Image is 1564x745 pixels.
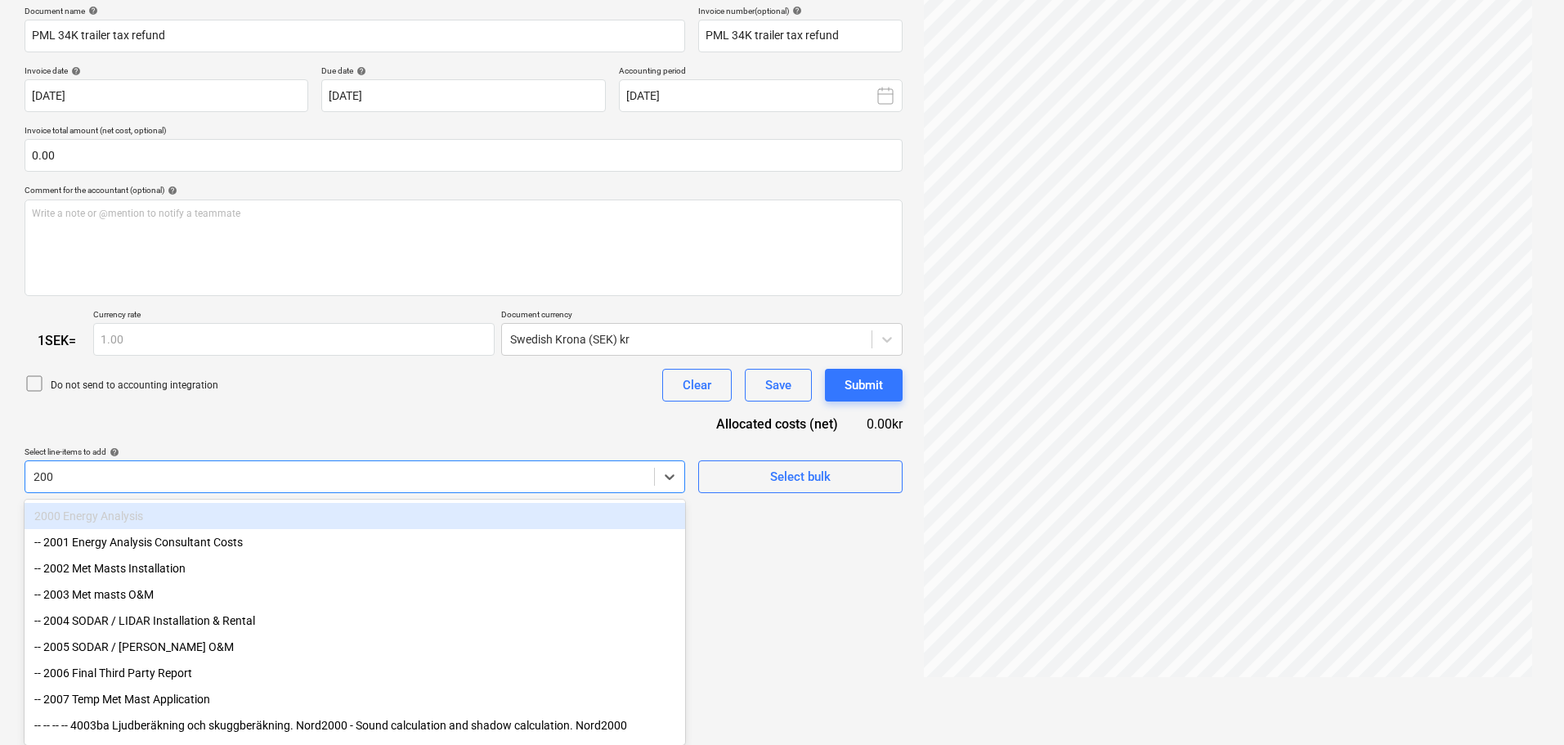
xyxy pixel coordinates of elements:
input: Invoice number [698,20,903,52]
button: Select bulk [698,460,903,493]
span: help [353,66,366,76]
p: Accounting period [619,65,903,79]
p: Do not send to accounting integration [51,379,218,393]
span: help [164,186,177,195]
button: Save [745,369,812,402]
button: [DATE] [619,79,903,112]
div: Allocated costs (net) [690,415,864,433]
span: help [68,66,81,76]
div: -- 2003 Met masts O&M [25,581,685,608]
div: -- 2005 SODAR / LIDAR O&M [25,634,685,660]
div: Document name [25,6,685,16]
div: -- 2004 SODAR / LIDAR Installation & Rental [25,608,685,634]
div: -- 2005 SODAR / [PERSON_NAME] O&M [25,634,685,660]
div: Select bulk [770,466,831,487]
div: 0.00kr [864,415,903,433]
div: Invoice number (optional) [698,6,903,16]
span: help [789,6,802,16]
div: -- 2007 Temp Met Mast Application [25,686,685,712]
div: Invoice date [25,65,308,76]
div: -- 2006 Final Third Party Report [25,660,685,686]
div: Submit [845,375,883,396]
div: 1 SEK = [25,333,93,348]
span: help [85,6,98,16]
iframe: Chat Widget [1482,666,1564,745]
input: Due date not specified [321,79,605,112]
p: Invoice total amount (net cost, optional) [25,125,903,139]
p: Currency rate [93,309,495,323]
input: Invoice total amount (net cost, optional) [25,139,903,172]
div: -- 2002 Met Masts Installation [25,555,685,581]
button: Submit [825,369,903,402]
div: Clear [683,375,711,396]
div: -- -- -- -- 4003ba Ljudberäkning och skuggberäkning. Nord2000 - Sound calculation and shadow calc... [25,712,685,738]
div: Due date [321,65,605,76]
input: Invoice date not specified [25,79,308,112]
div: Save [765,375,791,396]
span: help [106,447,119,457]
div: Comment for the accountant (optional) [25,185,903,195]
div: 2000 Energy Analysis [25,503,685,529]
input: Document name [25,20,685,52]
div: -- 2001 Energy Analysis Consultant Costs [25,529,685,555]
button: Clear [662,369,732,402]
p: Document currency [501,309,903,323]
div: Select line-items to add [25,447,685,457]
